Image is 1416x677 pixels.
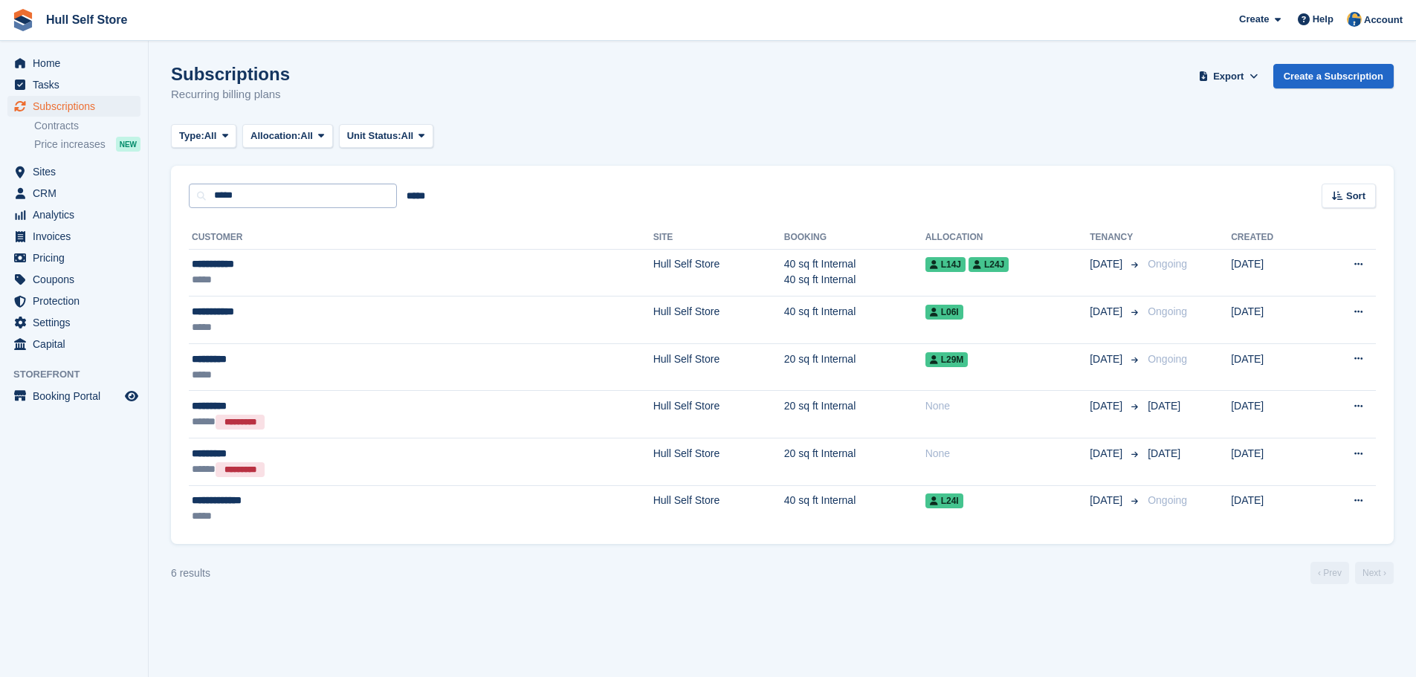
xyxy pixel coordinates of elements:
a: menu [7,226,140,247]
a: Price increases NEW [34,136,140,152]
span: Storefront [13,367,148,382]
span: [DATE] [1090,398,1125,414]
span: Allocation: [250,129,300,143]
span: Unit Status: [347,129,401,143]
div: 6 results [171,566,210,581]
td: Hull Self Store [653,249,784,297]
td: 20 sq ft Internal [784,391,925,438]
span: Pricing [33,247,122,268]
button: Type: All [171,124,236,149]
span: [DATE] [1148,400,1180,412]
td: 20 sq ft Internal [784,438,925,486]
td: Hull Self Store [653,485,784,532]
span: CRM [33,183,122,204]
span: All [300,129,313,143]
span: L06I [925,305,963,320]
button: Allocation: All [242,124,333,149]
span: Ongoing [1148,305,1187,317]
td: [DATE] [1231,391,1314,438]
td: [DATE] [1231,438,1314,486]
a: menu [7,204,140,225]
td: 40 sq ft Internal [784,297,925,344]
button: Export [1196,64,1261,88]
span: Help [1313,12,1333,27]
h1: Subscriptions [171,64,290,84]
th: Booking [784,226,925,250]
td: Hull Self Store [653,438,784,486]
span: Ongoing [1148,494,1187,506]
div: None [925,446,1090,461]
span: All [401,129,414,143]
span: [DATE] [1090,304,1125,320]
a: menu [7,334,140,354]
span: [DATE] [1090,493,1125,508]
span: Analytics [33,204,122,225]
span: L24J [969,257,1009,272]
nav: Page [1307,562,1397,584]
td: [DATE] [1231,249,1314,297]
span: Export [1213,69,1244,84]
td: Hull Self Store [653,391,784,438]
td: [DATE] [1231,485,1314,532]
span: Protection [33,291,122,311]
th: Customer [189,226,653,250]
span: Sites [33,161,122,182]
img: stora-icon-8386f47178a22dfd0bd8f6a31ec36ba5ce8667c1dd55bd0f319d3a0aa187defe.svg [12,9,34,31]
td: [DATE] [1231,343,1314,391]
span: L29M [925,352,969,367]
span: Settings [33,312,122,333]
div: None [925,398,1090,414]
td: 40 sq ft Internal [784,485,925,532]
td: Hull Self Store [653,297,784,344]
a: menu [7,312,140,333]
span: [DATE] [1090,446,1125,461]
a: menu [7,247,140,268]
a: menu [7,53,140,74]
span: Ongoing [1148,258,1187,270]
span: Booking Portal [33,386,122,406]
span: Create [1239,12,1269,27]
a: Create a Subscription [1273,64,1394,88]
td: 20 sq ft Internal [784,343,925,391]
span: [DATE] [1090,352,1125,367]
a: menu [7,269,140,290]
span: Price increases [34,137,106,152]
span: [DATE] [1090,256,1125,272]
th: Created [1231,226,1314,250]
td: Hull Self Store [653,343,784,391]
a: Contracts [34,119,140,133]
td: [DATE] [1231,297,1314,344]
a: menu [7,183,140,204]
a: menu [7,74,140,95]
p: Recurring billing plans [171,86,290,103]
a: Previous [1310,562,1349,584]
th: Allocation [925,226,1090,250]
a: menu [7,291,140,311]
span: Ongoing [1148,353,1187,365]
a: Preview store [123,387,140,405]
a: menu [7,386,140,406]
div: NEW [116,137,140,152]
a: Next [1355,562,1394,584]
a: Hull Self Store [40,7,133,32]
button: Unit Status: All [339,124,433,149]
span: Type: [179,129,204,143]
a: menu [7,161,140,182]
span: Home [33,53,122,74]
th: Site [653,226,784,250]
span: L14J [925,257,966,272]
span: Invoices [33,226,122,247]
span: Sort [1346,189,1365,204]
span: Coupons [33,269,122,290]
span: Subscriptions [33,96,122,117]
span: L24I [925,493,963,508]
th: Tenancy [1090,226,1142,250]
span: Capital [33,334,122,354]
img: Hull Self Store [1347,12,1362,27]
span: Tasks [33,74,122,95]
span: [DATE] [1148,447,1180,459]
span: All [204,129,217,143]
td: 40 sq ft Internal 40 sq ft Internal [784,249,925,297]
span: Account [1364,13,1403,27]
a: menu [7,96,140,117]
